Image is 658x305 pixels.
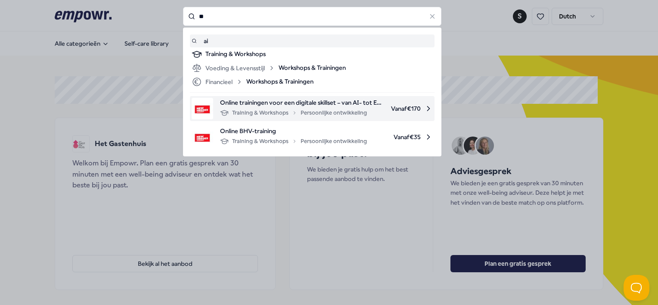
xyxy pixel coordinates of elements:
span: Workshops & Trainingen [246,77,313,87]
a: product imageOnline BHV-trainingTraining & WorkshopsPersoonlijke ontwikkelingVanaf€35 [192,126,433,148]
a: product imageOnline trainingen voor een digitale skillset – van AI- tot Excel trainingTraining & ... [192,98,433,119]
span: Vanaf € 35 [374,126,433,148]
img: product image [192,98,213,119]
input: Search for products, categories or subcategories [183,7,441,26]
iframe: Help Scout Beacon - Open [624,275,649,301]
span: Workshops & Trainingen [279,63,346,73]
a: ai [192,36,433,46]
div: Training & Workshops Persoonlijke ontwikkeling [220,108,367,118]
img: product image [192,126,213,148]
div: Financieel [192,77,243,87]
a: Training & Workshops [192,49,433,59]
div: Training & Workshops [205,49,433,59]
a: Voeding & LevensstijlWorkshops & Trainingen [192,63,433,73]
span: Online trainingen voor een digitale skillset – van AI- tot Excel training [220,98,384,107]
a: FinancieelWorkshops & Trainingen [192,77,433,87]
div: Voeding & Levensstijl [192,63,275,73]
div: Training & Workshops Persoonlijke ontwikkeling [220,136,367,146]
span: Vanaf € 170 [391,98,433,119]
span: Online BHV-training [220,126,367,136]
